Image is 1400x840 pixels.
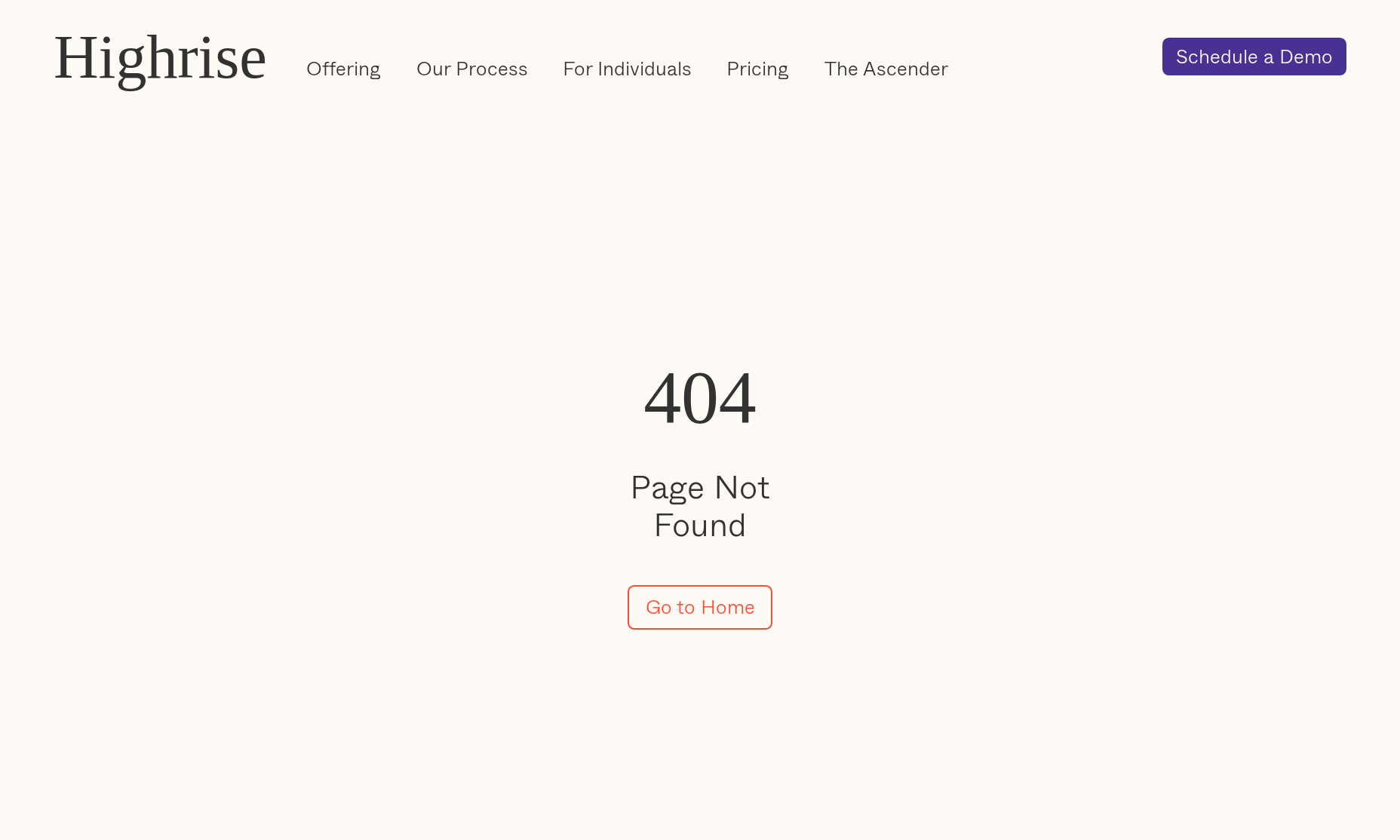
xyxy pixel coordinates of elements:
[824,55,948,81] a: The Ascender
[1162,38,1346,75] a: Schedule a Demo
[306,55,381,81] a: Offering
[726,55,789,81] a: Pricing
[563,55,692,81] a: For Individuals
[628,585,773,630] a: Go to Home
[587,356,813,439] h1: 404
[587,467,813,543] h2: Page Not Found
[416,55,528,81] a: Our Process
[54,23,267,91] a: Highrise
